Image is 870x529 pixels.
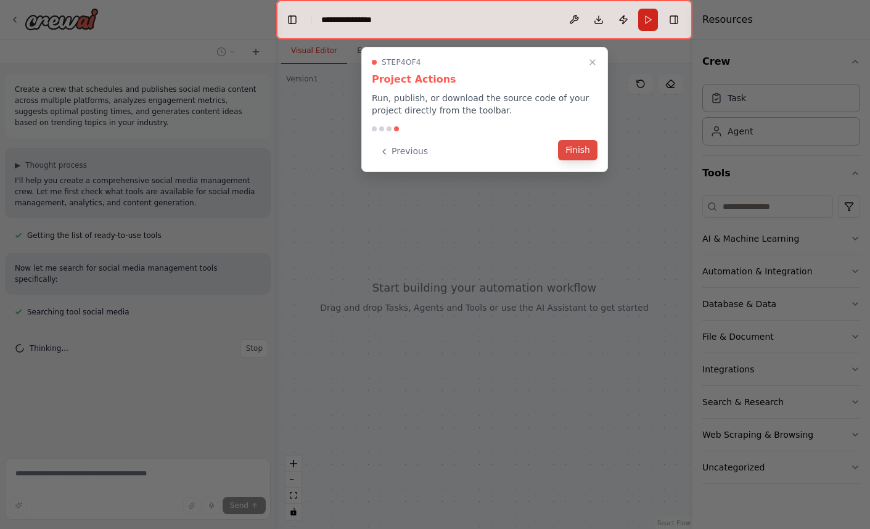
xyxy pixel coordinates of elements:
button: Close walkthrough [585,55,600,70]
h3: Project Actions [372,72,597,87]
button: Hide left sidebar [284,11,301,28]
button: Finish [558,140,597,160]
button: Previous [372,141,435,162]
span: Step 4 of 4 [382,57,421,67]
p: Run, publish, or download the source code of your project directly from the toolbar. [372,92,597,117]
